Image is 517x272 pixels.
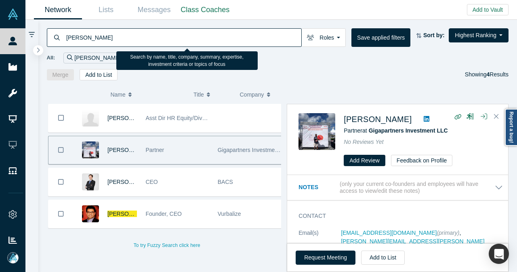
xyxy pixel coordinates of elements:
button: Bookmark [48,168,74,196]
a: Class Coaches [178,0,232,19]
button: Roles [301,28,346,47]
img: Mia Scott's Account [7,252,19,264]
img: Ignacio Ferrer-Bonsoms's Profile Image [82,173,99,190]
span: Partner at [344,127,448,134]
span: No Reviews Yet [344,139,384,145]
img: Alchemist Vault Logo [7,8,19,20]
button: Add to List [361,251,405,265]
span: BACS [218,179,233,185]
a: Gigapartners Investment LLC [369,127,448,134]
span: CEO [145,179,158,185]
span: [PERSON_NAME] [107,211,154,217]
img: Sanjeev Kumar's Profile Image [82,141,99,158]
span: Results [487,71,509,78]
a: [PERSON_NAME] [107,211,200,217]
button: Add Review [344,155,385,166]
button: Close [490,110,502,123]
p: (only your current co-founders and employees will have access to view/edit these notes) [340,181,495,194]
button: Save applied filters [351,28,410,47]
button: Bookmark [48,200,74,228]
span: Name [110,86,125,103]
strong: Sort by: [423,32,445,38]
button: Name [110,86,185,103]
button: Add to Vault [467,4,509,15]
a: Messages [130,0,178,19]
img: Sanjeev Kumar's Profile Image [298,113,335,150]
a: [PERSON_NAME] [344,115,412,124]
span: All: [47,54,55,62]
h3: Contact [298,212,492,220]
a: [EMAIL_ADDRESS][DOMAIN_NAME] [341,230,437,236]
button: Remove Filter [121,53,127,63]
button: Bookmark [48,104,74,132]
a: Network [34,0,82,19]
input: Search by name, title, company, summary, expertise, investment criteria or topics of focus [65,28,301,47]
span: Vurbalize [218,211,241,217]
div: [PERSON_NAME] [63,53,130,63]
button: Company [240,86,278,103]
a: Lists [82,0,130,19]
h3: Notes [298,183,338,192]
button: Add to List [80,69,118,80]
button: To try Fuzzy Search click here [128,240,206,251]
button: Notes (only your current co-founders and employees will have access to view/edit these notes) [298,181,503,194]
span: (primary) [437,230,459,236]
span: Founder, CEO [145,211,182,217]
a: [PERSON_NAME] [107,179,154,185]
span: Gigapartners Investment LLC [218,147,292,153]
a: [PERSON_NAME][EMAIL_ADDRESS][PERSON_NAME][DOMAIN_NAME] [341,238,485,253]
span: Partner [145,147,164,153]
button: Feedback on Profile [391,155,453,166]
dd: , [341,229,503,254]
a: [PERSON_NAME] [107,147,154,153]
button: Highest Ranking [449,28,509,42]
img: Sanju Pancholi's Profile Image [82,205,99,222]
img: Stacey Allen's Profile Image [82,110,99,127]
dt: Email(s) [298,229,341,263]
span: Asst Dir HR Equity/Diversity [145,115,215,121]
button: Title [193,86,231,103]
a: Report a bug! [505,109,517,146]
button: Bookmark [48,136,74,164]
button: Request Meeting [296,251,355,265]
strong: 4 [487,71,490,78]
button: Merge [47,69,74,80]
a: [PERSON_NAME] [107,115,154,121]
div: Showing [465,69,509,80]
span: Company [240,86,264,103]
span: Title [193,86,204,103]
